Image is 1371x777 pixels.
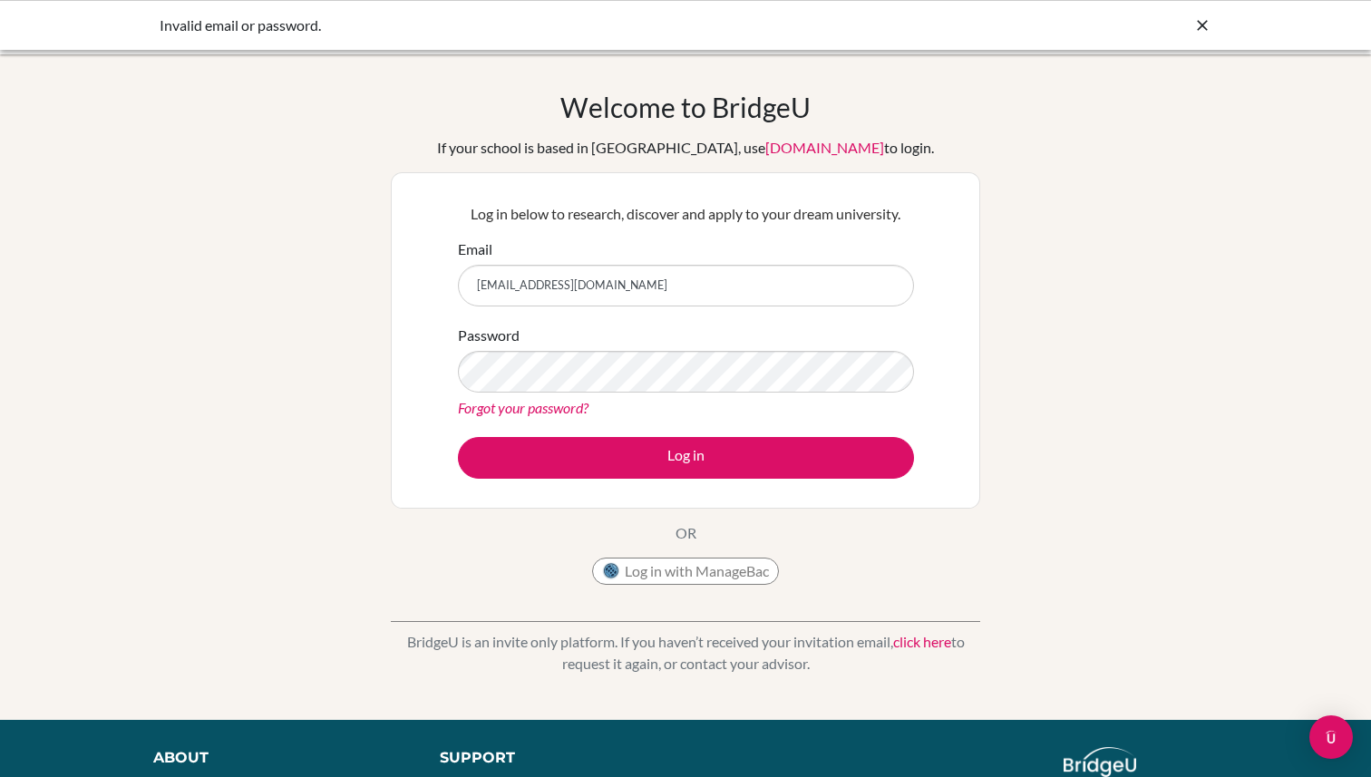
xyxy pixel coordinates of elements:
div: If your school is based in [GEOGRAPHIC_DATA], use to login. [437,137,934,159]
div: Support [440,747,666,769]
img: logo_white@2x-f4f0deed5e89b7ecb1c2cc34c3e3d731f90f0f143d5ea2071677605dd97b5244.png [1064,747,1137,777]
label: Password [458,325,520,346]
a: click here [893,633,951,650]
a: [DOMAIN_NAME] [765,139,884,156]
h1: Welcome to BridgeU [560,91,811,123]
label: Email [458,238,492,260]
button: Log in [458,437,914,479]
button: Log in with ManageBac [592,558,779,585]
a: Forgot your password? [458,399,588,416]
p: Log in below to research, discover and apply to your dream university. [458,203,914,225]
div: About [153,747,399,769]
div: Invalid email or password. [160,15,939,36]
p: OR [676,522,696,544]
div: Open Intercom Messenger [1309,715,1353,759]
p: BridgeU is an invite only platform. If you haven’t received your invitation email, to request it ... [391,631,980,675]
